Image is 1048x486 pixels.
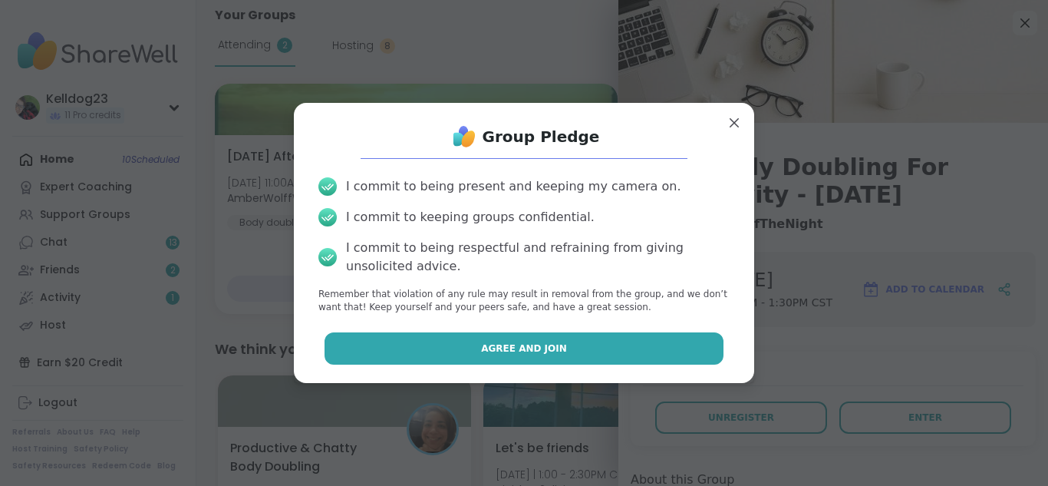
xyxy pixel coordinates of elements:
[346,208,595,226] div: I commit to keeping groups confidential.
[346,239,730,276] div: I commit to being respectful and refraining from giving unsolicited advice.
[481,342,567,355] span: Agree and Join
[325,332,724,365] button: Agree and Join
[318,288,730,314] p: Remember that violation of any rule may result in removal from the group, and we don’t want that!...
[346,177,681,196] div: I commit to being present and keeping my camera on.
[449,121,480,152] img: ShareWell Logo
[483,126,600,147] h1: Group Pledge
